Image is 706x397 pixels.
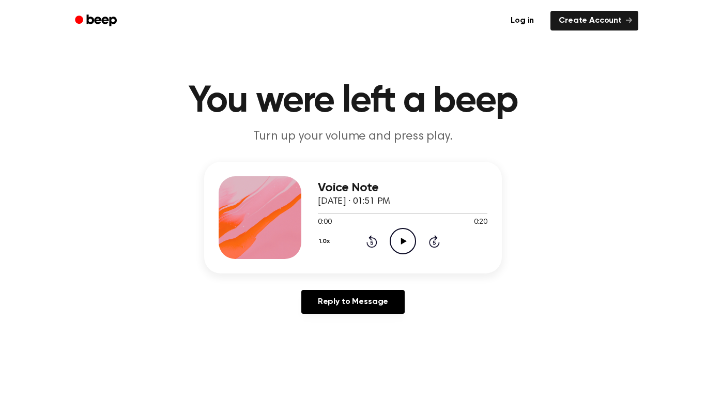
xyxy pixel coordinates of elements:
[318,181,487,195] h3: Voice Note
[301,290,405,314] a: Reply to Message
[474,217,487,228] span: 0:20
[550,11,638,30] a: Create Account
[500,9,544,33] a: Log in
[68,11,126,31] a: Beep
[88,83,618,120] h1: You were left a beep
[318,217,331,228] span: 0:00
[318,197,390,206] span: [DATE] · 01:51 PM
[155,128,551,145] p: Turn up your volume and press play.
[318,233,333,250] button: 1.0x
